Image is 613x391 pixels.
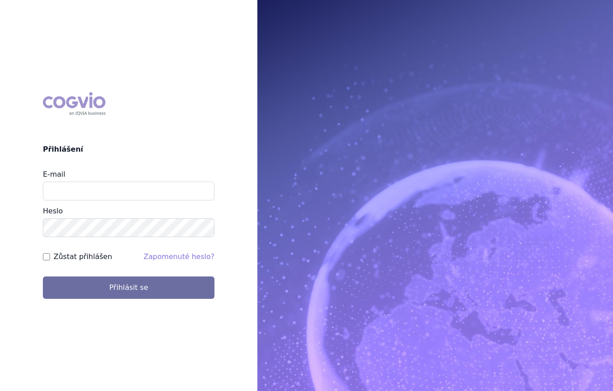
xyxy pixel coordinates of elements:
[54,251,112,262] label: Zůstat přihlášen
[143,252,214,261] a: Zapomenuté heslo?
[43,276,214,299] button: Přihlásit se
[43,207,63,215] label: Heslo
[43,144,214,155] h2: Přihlášení
[43,92,105,115] div: COGVIO
[43,170,65,178] label: E-mail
